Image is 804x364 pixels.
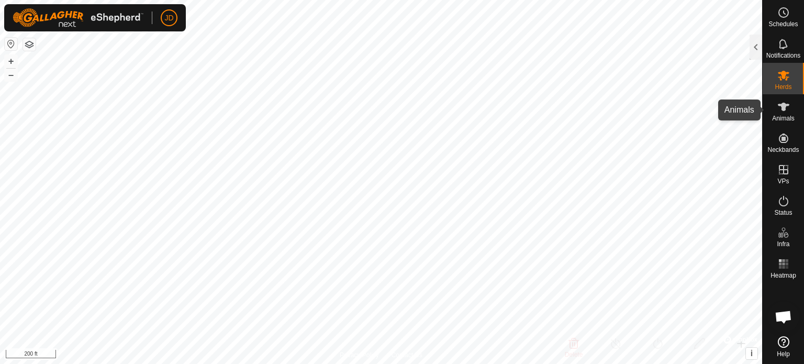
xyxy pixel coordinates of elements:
[777,351,790,357] span: Help
[751,349,753,358] span: i
[777,178,789,184] span: VPs
[768,301,799,333] div: Open chat
[5,55,17,68] button: +
[392,350,422,360] a: Contact Us
[23,38,36,51] button: Map Layers
[768,21,798,27] span: Schedules
[777,241,789,247] span: Infra
[767,147,799,153] span: Neckbands
[770,272,796,279] span: Heatmap
[13,8,143,27] img: Gallagher Logo
[775,84,791,90] span: Herds
[5,69,17,81] button: –
[763,332,804,361] a: Help
[746,348,757,359] button: i
[340,350,379,360] a: Privacy Policy
[164,13,173,24] span: JD
[5,38,17,50] button: Reset Map
[774,209,792,216] span: Status
[766,52,800,59] span: Notifications
[772,115,795,122] span: Animals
